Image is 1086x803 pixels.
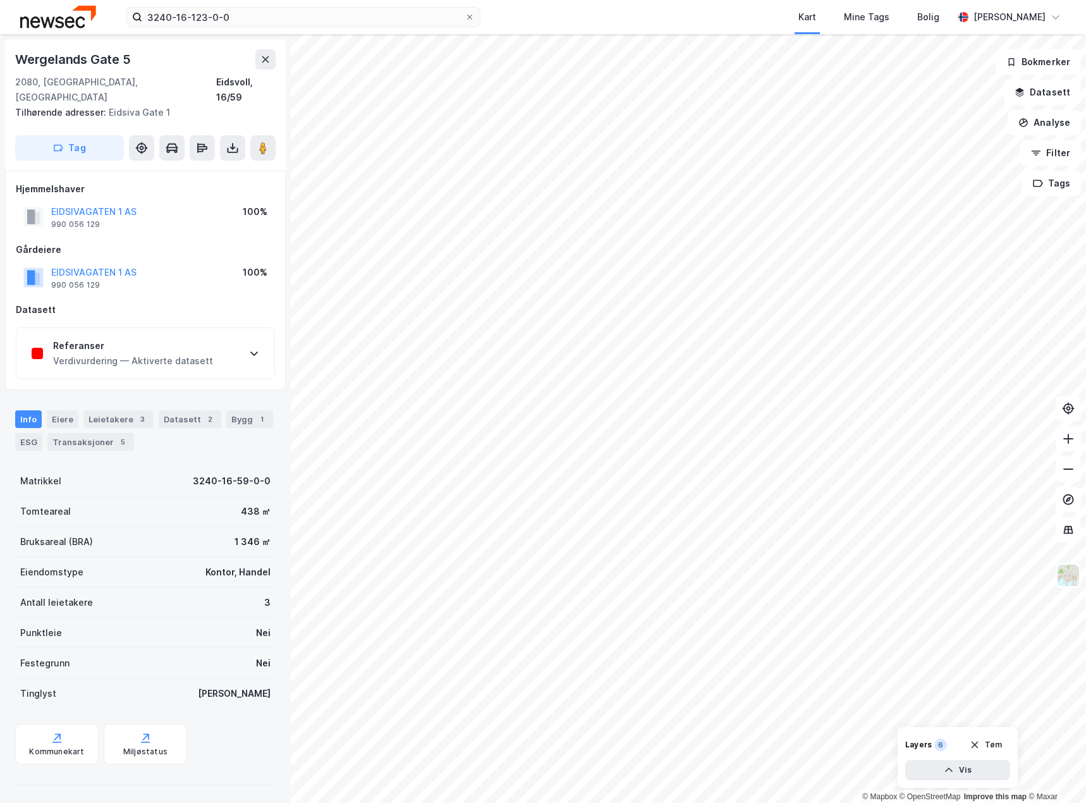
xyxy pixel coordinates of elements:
[243,204,267,219] div: 100%
[961,735,1010,755] button: Tøm
[16,242,275,257] div: Gårdeiere
[83,410,154,428] div: Leietakere
[798,9,816,25] div: Kart
[1023,742,1086,803] iframe: Chat Widget
[123,747,168,757] div: Miljøstatus
[198,686,271,701] div: [PERSON_NAME]
[255,413,268,426] div: 1
[900,792,961,801] a: OpenStreetMap
[1056,563,1080,587] img: Z
[29,747,84,757] div: Kommunekart
[15,410,42,428] div: Info
[204,413,216,426] div: 2
[20,6,96,28] img: newsec-logo.f6e21ccffca1b3a03d2d.png
[47,433,134,451] div: Transaksjoner
[235,534,271,549] div: 1 346 ㎡
[905,760,1010,780] button: Vis
[15,75,216,105] div: 2080, [GEOGRAPHIC_DATA], [GEOGRAPHIC_DATA]
[256,625,271,641] div: Nei
[51,219,100,230] div: 990 056 129
[917,9,939,25] div: Bolig
[256,656,271,671] div: Nei
[16,302,275,317] div: Datasett
[193,474,271,489] div: 3240-16-59-0-0
[16,181,275,197] div: Hjemmelshaver
[241,504,271,519] div: 438 ㎡
[1004,80,1081,105] button: Datasett
[964,792,1027,801] a: Improve this map
[20,625,62,641] div: Punktleie
[47,410,78,428] div: Eiere
[264,595,271,610] div: 3
[216,75,276,105] div: Eidsvoll, 16/59
[1020,140,1081,166] button: Filter
[15,107,109,118] span: Tilhørende adresser:
[205,565,271,580] div: Kontor, Handel
[934,739,947,751] div: 6
[1022,171,1081,196] button: Tags
[996,49,1081,75] button: Bokmerker
[20,565,83,580] div: Eiendomstype
[20,504,71,519] div: Tomteareal
[20,686,56,701] div: Tinglyst
[862,792,897,801] a: Mapbox
[20,474,61,489] div: Matrikkel
[15,49,133,70] div: Wergelands Gate 5
[905,740,932,750] div: Layers
[15,433,42,451] div: ESG
[1023,742,1086,803] div: Kontrollprogram for chat
[142,8,465,27] input: Søk på adresse, matrikkel, gårdeiere, leietakere eller personer
[226,410,273,428] div: Bygg
[20,595,93,610] div: Antall leietakere
[1008,110,1081,135] button: Analyse
[15,105,265,120] div: Eidsiva Gate 1
[20,534,93,549] div: Bruksareal (BRA)
[116,436,129,448] div: 5
[243,265,267,280] div: 100%
[15,135,124,161] button: Tag
[53,353,213,369] div: Verdivurdering — Aktiverte datasett
[844,9,889,25] div: Mine Tags
[159,410,221,428] div: Datasett
[53,338,213,353] div: Referanser
[20,656,70,671] div: Festegrunn
[973,9,1046,25] div: [PERSON_NAME]
[136,413,149,426] div: 3
[51,280,100,290] div: 990 056 129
